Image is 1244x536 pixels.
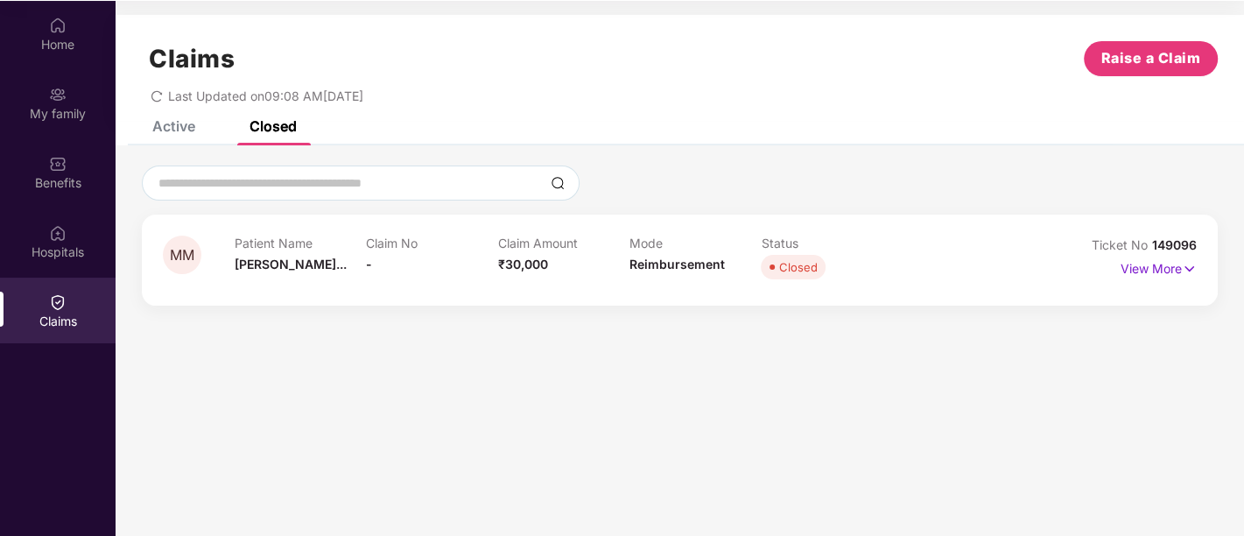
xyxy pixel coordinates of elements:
[250,117,297,135] div: Closed
[49,86,67,103] img: svg+xml;base64,PHN2ZyB3aWR0aD0iMjAiIGhlaWdodD0iMjAiIHZpZXdCb3g9IjAgMCAyMCAyMCIgZmlsbD0ibm9uZSIgeG...
[1121,255,1197,279] p: View More
[366,236,497,250] p: Claim No
[1182,259,1197,279] img: svg+xml;base64,PHN2ZyB4bWxucz0iaHR0cDovL3d3dy53My5vcmcvMjAwMC9zdmciIHdpZHRoPSIxNyIgaGVpZ2h0PSIxNy...
[778,258,817,276] div: Closed
[168,88,363,103] span: Last Updated on 09:08 AM[DATE]
[629,236,761,250] p: Mode
[761,236,892,250] p: Status
[1092,237,1152,252] span: Ticket No
[49,224,67,242] img: svg+xml;base64,PHN2ZyBpZD0iSG9zcGl0YWxzIiB4bWxucz0iaHR0cDovL3d3dy53My5vcmcvMjAwMC9zdmciIHdpZHRoPS...
[1152,237,1197,252] span: 149096
[49,17,67,34] img: svg+xml;base64,PHN2ZyBpZD0iSG9tZSIgeG1sbnM9Imh0dHA6Ly93d3cudzMub3JnLzIwMDAvc3ZnIiB3aWR0aD0iMjAiIG...
[235,236,366,250] p: Patient Name
[1101,47,1201,69] span: Raise a Claim
[170,248,194,263] span: MM
[498,257,548,272] span: ₹30,000
[498,236,629,250] p: Claim Amount
[551,176,565,190] img: svg+xml;base64,PHN2ZyBpZD0iU2VhcmNoLTMyeDMyIiB4bWxucz0iaHR0cDovL3d3dy53My5vcmcvMjAwMC9zdmciIHdpZH...
[49,293,67,311] img: svg+xml;base64,PHN2ZyBpZD0iQ2xhaW0iIHhtbG5zPSJodHRwOi8vd3d3LnczLm9yZy8yMDAwL3N2ZyIgd2lkdGg9IjIwIi...
[151,88,163,103] span: redo
[149,44,235,74] h1: Claims
[1084,41,1218,76] button: Raise a Claim
[235,257,347,272] span: [PERSON_NAME]...
[49,155,67,173] img: svg+xml;base64,PHN2ZyBpZD0iQmVuZWZpdHMiIHhtbG5zPSJodHRwOi8vd3d3LnczLm9yZy8yMDAwL3N2ZyIgd2lkdGg9Ij...
[152,117,195,135] div: Active
[629,257,725,272] span: Reimbursement
[366,257,372,272] span: -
